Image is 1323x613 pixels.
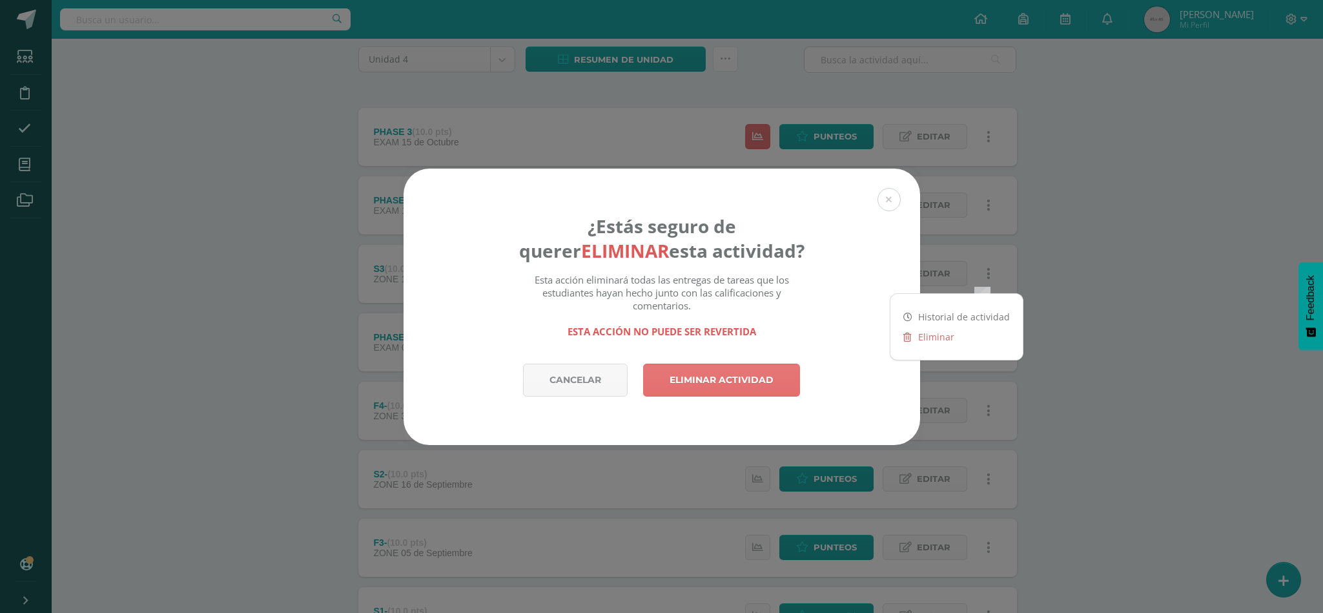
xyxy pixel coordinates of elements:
[643,364,800,397] a: Eliminar actividad
[890,307,1023,327] a: Historial de actividad
[877,188,901,211] button: Close (Esc)
[1298,262,1323,350] button: Feedback - Mostrar encuesta
[518,214,805,263] h4: ¿Estás seguro de querer esta actividad?
[518,273,805,338] div: Esta acción eliminará todas las entregas de tareas que los estudiantes hayan hecho junto con las ...
[523,364,628,397] a: Cancelar
[890,327,1023,347] a: Eliminar
[581,238,669,263] strong: eliminar
[568,325,756,338] strong: Esta acción no puede ser revertida
[1305,275,1317,320] span: Feedback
